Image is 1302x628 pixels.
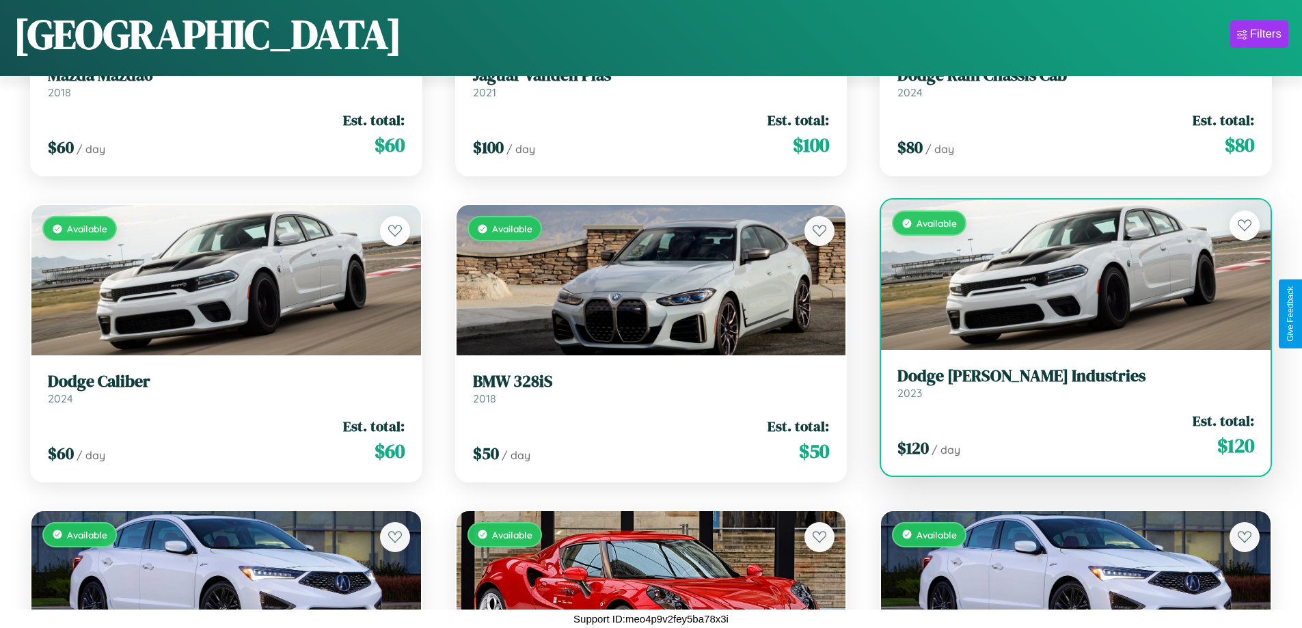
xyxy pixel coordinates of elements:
[67,223,107,234] span: Available
[48,66,405,85] h3: Mazda Mazda6
[48,372,405,405] a: Dodge Caliber2024
[917,529,957,541] span: Available
[492,529,532,541] span: Available
[492,223,532,234] span: Available
[897,386,922,400] span: 2023
[793,131,829,159] span: $ 100
[768,110,829,130] span: Est. total:
[932,443,960,456] span: / day
[1286,286,1295,342] div: Give Feedback
[48,136,74,159] span: $ 60
[897,366,1254,386] h3: Dodge [PERSON_NAME] Industries
[897,136,923,159] span: $ 80
[897,66,1254,85] h3: Dodge Ram Chassis Cab
[897,437,929,459] span: $ 120
[897,66,1254,99] a: Dodge Ram Chassis Cab2024
[768,416,829,436] span: Est. total:
[343,110,405,130] span: Est. total:
[897,85,923,99] span: 2024
[1193,110,1254,130] span: Est. total:
[1230,21,1288,48] button: Filters
[1225,131,1254,159] span: $ 80
[917,217,957,229] span: Available
[77,448,105,462] span: / day
[473,66,830,99] a: Jaguar Vanden Plas2021
[48,372,405,392] h3: Dodge Caliber
[473,372,830,405] a: BMW 328iS2018
[48,392,73,405] span: 2024
[473,66,830,85] h3: Jaguar Vanden Plas
[925,142,954,156] span: / day
[573,610,729,628] p: Support ID: meo4p9v2fey5ba78x3i
[48,85,71,99] span: 2018
[1250,27,1281,41] div: Filters
[67,529,107,541] span: Available
[77,142,105,156] span: / day
[375,437,405,465] span: $ 60
[343,416,405,436] span: Est. total:
[502,448,530,462] span: / day
[375,131,405,159] span: $ 60
[48,66,405,99] a: Mazda Mazda62018
[14,6,402,62] h1: [GEOGRAPHIC_DATA]
[506,142,535,156] span: / day
[799,437,829,465] span: $ 50
[473,442,499,465] span: $ 50
[897,366,1254,400] a: Dodge [PERSON_NAME] Industries2023
[473,85,496,99] span: 2021
[473,372,830,392] h3: BMW 328iS
[1217,432,1254,459] span: $ 120
[48,442,74,465] span: $ 60
[473,136,504,159] span: $ 100
[1193,411,1254,431] span: Est. total:
[473,392,496,405] span: 2018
